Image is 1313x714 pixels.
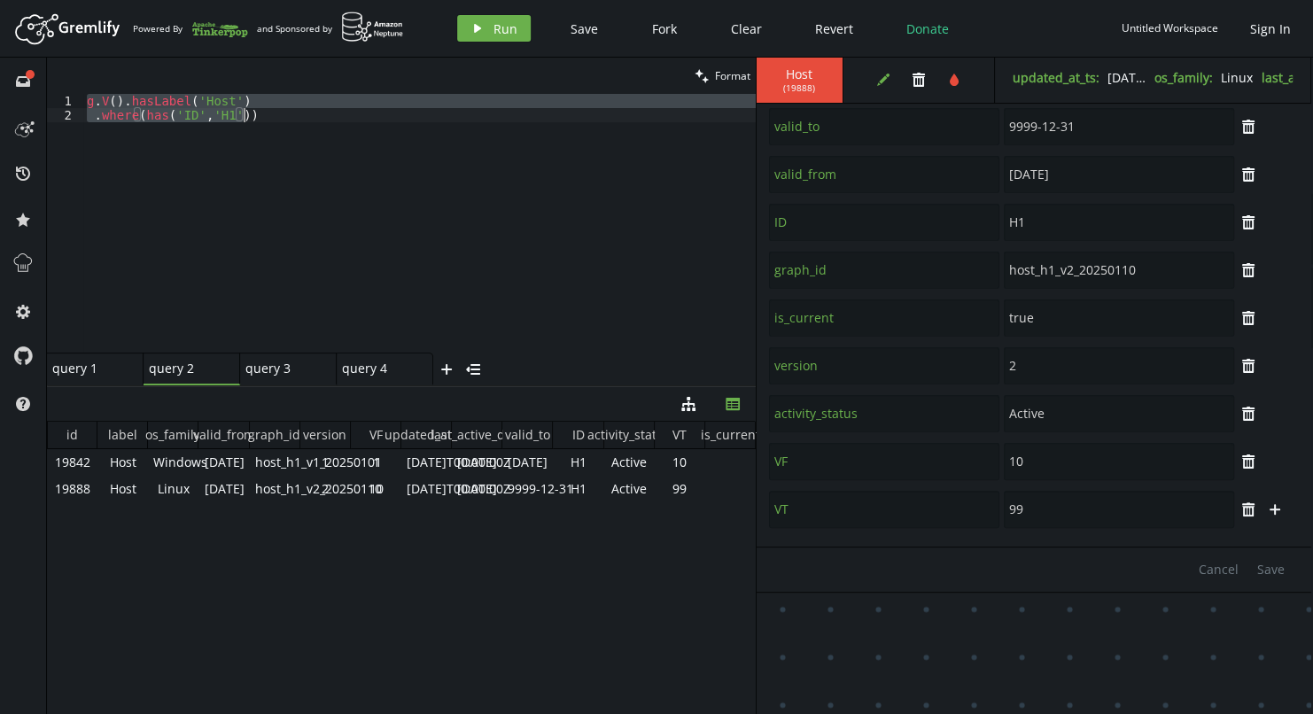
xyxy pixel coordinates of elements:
[553,422,603,449] div: Toggle SortBy
[652,20,677,37] span: Fork
[604,422,655,449] div: Toggle SortBy
[351,449,401,476] div: 1
[341,12,404,43] img: AWS Neptune
[1122,21,1218,35] div: Untitled Workspace
[300,422,351,449] div: Toggle SortBy
[1004,204,1234,241] input: Property Value
[1199,561,1239,578] span: Cancel
[705,422,756,449] div: Toggle SortBy
[1257,561,1285,578] span: Save
[769,156,999,193] input: Property Name
[718,15,775,42] button: Clear
[1013,69,1099,86] label: updated_at_ts :
[655,476,705,502] div: 99
[553,476,603,502] div: H1
[769,395,999,432] input: Property Name
[1241,15,1300,42] button: Sign In
[557,15,611,42] button: Save
[769,108,999,145] input: Property Name
[773,66,825,82] span: Host
[1221,69,1253,86] span: Linux
[148,422,198,449] div: Toggle SortBy
[769,252,999,289] input: Property Name
[1250,20,1291,37] span: Sign In
[1004,395,1234,432] input: Property Value
[1107,69,1211,86] span: [DATE]T00:00:00Z
[638,15,691,42] button: Fork
[769,299,999,337] input: Property Name
[452,449,502,476] div: [DATE]
[1004,347,1234,384] input: Property Value
[47,476,97,502] div: 19888
[689,58,756,94] button: Format
[47,422,97,449] div: Toggle SortBy
[452,422,502,449] div: Toggle SortBy
[300,449,351,476] div: 1
[401,422,452,449] div: Toggle SortBy
[47,449,97,476] div: 19842
[351,476,401,502] div: 10
[1004,108,1234,145] input: Property Value
[457,15,531,42] button: Run
[655,449,705,476] div: 10
[604,449,655,476] div: Active
[815,20,853,37] span: Revert
[401,449,452,476] div: [DATE]T00:00:00Z
[47,108,83,122] div: 2
[1154,69,1213,86] label: os_family :
[351,422,401,449] div: Toggle SortBy
[502,422,553,449] div: Toggle SortBy
[493,20,517,37] span: Run
[1190,556,1247,583] button: Cancel
[769,491,999,528] input: Property Name
[1004,443,1234,480] input: Property Value
[769,443,999,480] input: Property Name
[802,15,866,42] button: Revert
[250,449,300,476] div: host_h1_v1_20250101
[148,476,198,502] div: Linux
[1004,156,1234,193] input: Property Value
[245,361,316,376] span: query 3
[783,82,815,94] span: ( 19888 )
[47,94,83,108] div: 1
[502,449,553,476] div: [DATE]
[250,476,300,502] div: host_h1_v2_20250110
[1248,556,1294,583] button: Save
[604,476,655,502] div: Active
[250,422,300,449] div: Toggle SortBy
[198,476,249,502] div: [DATE]
[198,449,249,476] div: [DATE]
[52,361,123,376] span: query 1
[715,68,750,83] span: Format
[97,476,148,502] div: Host
[257,12,404,45] div: and Sponsored by
[571,20,598,37] span: Save
[452,476,502,502] div: [DATE]
[149,361,220,376] span: query 2
[97,422,148,449] div: Toggle SortBy
[906,20,949,37] span: Donate
[731,20,762,37] span: Clear
[148,449,198,476] div: Windows
[655,422,705,449] div: Toggle SortBy
[300,476,351,502] div: 2
[401,476,452,502] div: [DATE]T00:00:00Z
[769,204,999,241] input: Property Name
[553,449,603,476] div: H1
[1004,491,1234,528] input: Property Value
[198,422,249,449] div: Toggle SortBy
[769,347,999,384] input: Property Name
[1004,252,1234,289] input: Property Value
[893,15,962,42] button: Donate
[502,476,553,502] div: 9999-12-31
[342,361,413,376] span: query 4
[97,449,148,476] div: Host
[133,13,248,44] div: Powered By
[1004,299,1234,337] input: Property Value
